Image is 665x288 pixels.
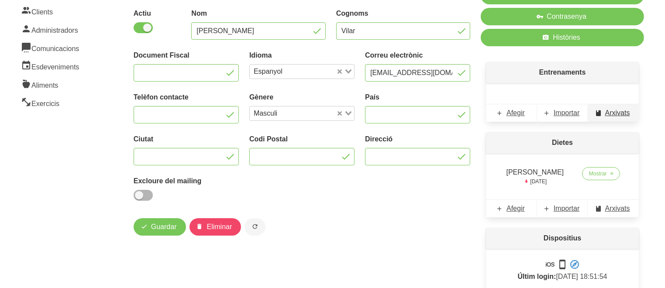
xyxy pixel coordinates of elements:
[16,38,86,57] a: Comunicacions
[252,66,285,77] span: Espanyol
[252,108,279,119] span: Masculi
[134,50,239,61] label: Document Fiscal
[496,259,628,282] p: [DATE] 18:51:54
[249,92,355,103] label: Gènere
[537,104,588,122] a: Importar
[582,167,620,180] a: Mostrar
[481,8,644,25] button: Contrasenya
[547,11,586,22] span: Contrasenya
[365,134,470,144] label: Direcció
[286,66,335,77] input: Search for option
[537,200,588,217] a: Importar
[486,62,639,83] p: Entrenaments
[502,178,568,185] p: [DATE]
[336,8,470,19] label: Cognoms
[588,200,639,217] a: Arxivats
[365,92,470,103] label: País
[486,104,537,122] a: Afegir
[554,108,580,118] span: Importar
[191,8,325,19] label: Nom
[486,200,537,217] a: Afegir
[507,108,525,118] span: Afegir
[207,222,232,232] span: Eliminar
[16,20,86,38] a: Administradors
[16,2,86,20] a: Clients
[134,176,239,186] label: Excloure del mailing
[249,50,355,61] label: Idioma
[134,218,186,236] button: Guardar
[553,32,580,43] span: Històries
[16,93,86,112] a: Exercicis
[338,110,342,117] button: Clear Selected
[554,203,580,214] span: Importar
[249,106,355,121] div: Search for option
[588,104,639,122] a: Arxivats
[507,203,525,214] span: Afegir
[589,170,607,178] span: Mostrar
[486,228,639,249] p: Dispositius
[249,64,355,79] div: Search for option
[365,50,470,61] label: Correu electrònic
[496,164,573,189] td: [PERSON_NAME]
[481,29,644,46] a: Històries
[16,57,86,75] a: Esdeveniments
[190,218,241,236] button: Eliminar
[249,134,355,144] label: Codi Postal
[134,8,181,19] label: Actiu
[518,273,556,280] strong: Últim login:
[16,75,86,93] a: Aliments
[486,132,639,153] p: Dietes
[134,134,239,144] label: Ciutat
[134,92,239,103] label: Telèfon contacte
[605,203,630,214] span: Arxivats
[605,108,630,118] span: Arxivats
[280,108,335,119] input: Search for option
[151,222,177,232] span: Guardar
[338,69,342,75] button: Clear Selected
